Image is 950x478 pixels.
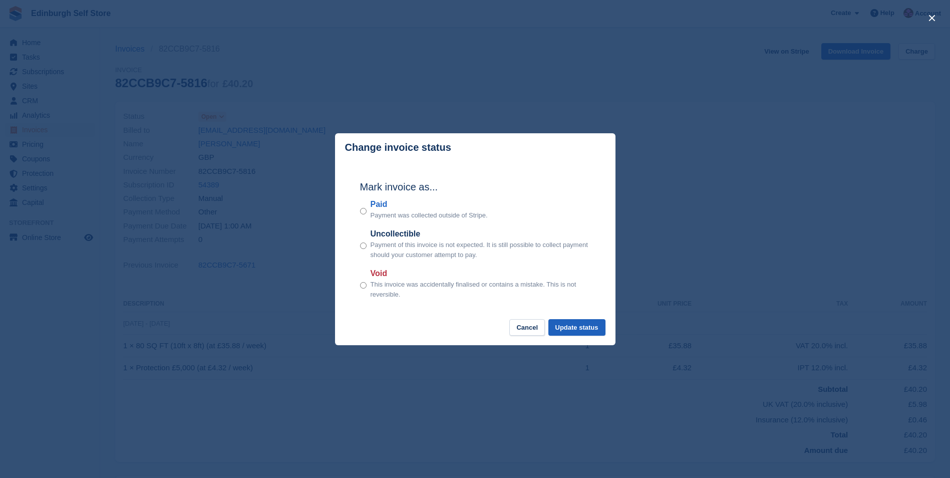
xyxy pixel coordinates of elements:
p: This invoice was accidentally finalised or contains a mistake. This is not reversible. [371,280,590,299]
button: Update status [548,319,605,336]
button: Cancel [509,319,545,336]
label: Paid [371,198,488,210]
p: Payment of this invoice is not expected. It is still possible to collect payment should your cust... [371,240,590,260]
label: Uncollectible [371,228,590,240]
p: Change invoice status [345,142,451,153]
label: Void [371,268,590,280]
p: Payment was collected outside of Stripe. [371,210,488,220]
h2: Mark invoice as... [360,179,590,194]
button: close [924,10,940,26]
